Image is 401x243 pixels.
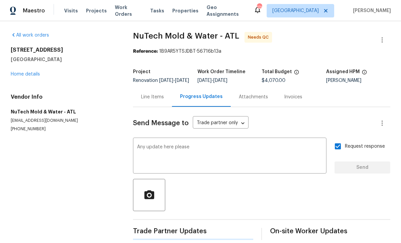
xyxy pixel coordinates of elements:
span: Trade Partner Updates [133,228,253,235]
h5: Work Order Timeline [197,69,246,74]
span: Geo Assignments [207,4,246,17]
span: Projects [86,7,107,14]
span: Properties [172,7,198,14]
a: All work orders [11,33,49,38]
div: Line Items [141,94,164,100]
div: 1B9AR5YTSJDBT-56716b13a [133,48,390,55]
div: Progress Updates [180,93,223,100]
span: [DATE] [197,78,212,83]
span: - [159,78,189,83]
div: 126 [257,4,262,11]
span: [GEOGRAPHIC_DATA] [272,7,319,14]
span: Needs QC [248,34,271,41]
span: [DATE] [159,78,173,83]
a: Home details [11,72,40,77]
span: On-site Worker Updates [270,228,390,235]
span: The hpm assigned to this work order. [362,69,367,78]
span: Send Message to [133,120,189,127]
div: [PERSON_NAME] [326,78,391,83]
h5: Assigned HPM [326,69,360,74]
div: Trade partner only [193,118,249,129]
span: $4,070.00 [262,78,285,83]
span: [DATE] [175,78,189,83]
span: Visits [64,7,78,14]
div: Invoices [284,94,302,100]
h5: Total Budget [262,69,292,74]
span: - [197,78,227,83]
textarea: Any update here please [137,145,322,168]
span: NuTech Mold & Water - ATL [133,32,239,40]
b: Reference: [133,49,158,54]
h2: [STREET_ADDRESS] [11,47,117,53]
span: [DATE] [213,78,227,83]
span: [PERSON_NAME] [350,7,391,14]
h5: [GEOGRAPHIC_DATA] [11,56,117,63]
h4: Vendor Info [11,94,117,100]
span: Request response [345,143,385,150]
span: The total cost of line items that have been proposed by Opendoor. This sum includes line items th... [294,69,299,78]
span: Tasks [150,8,164,13]
p: [EMAIL_ADDRESS][DOMAIN_NAME] [11,118,117,124]
p: [PHONE_NUMBER] [11,126,117,132]
span: Work Orders [115,4,142,17]
span: Renovation [133,78,189,83]
h5: Project [133,69,150,74]
div: Attachments [239,94,268,100]
span: Maestro [23,7,45,14]
h5: NuTech Mold & Water - ATL [11,108,117,115]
